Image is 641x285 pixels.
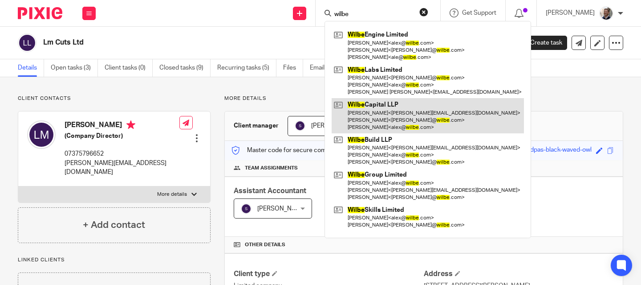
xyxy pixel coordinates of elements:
h4: Address [424,269,614,279]
img: svg%3E [18,33,37,52]
h2: Lm Cuts Ltd [43,38,410,47]
div: grandpas-black-waved-owl [518,145,592,156]
a: Emails [310,59,335,77]
p: Linked clients [18,256,211,264]
a: Open tasks (3) [51,59,98,77]
img: Matt%20Circle.png [599,6,613,21]
p: [PERSON_NAME] [546,8,595,17]
a: Recurring tasks (5) [217,59,276,77]
img: Pixie [18,7,62,19]
span: [PERSON_NAME] R [257,206,312,212]
a: Closed tasks (9) [159,59,211,77]
a: Details [18,59,44,77]
span: Get Support [462,10,496,16]
p: Master code for secure communications and files [231,146,385,155]
img: svg%3E [295,120,305,131]
input: Search [333,11,414,19]
button: Clear [419,8,428,17]
p: [PERSON_NAME][EMAIL_ADDRESS][DOMAIN_NAME] [65,159,179,177]
i: Primary [126,120,135,129]
h3: Client manager [234,121,279,130]
span: Team assignments [245,165,298,172]
span: Other details [245,241,285,248]
a: Files [283,59,303,77]
h4: Client type [234,269,424,279]
p: Client contacts [18,95,211,102]
p: More details [157,191,187,198]
h4: + Add contact [83,218,145,232]
a: Create task [515,36,567,50]
span: Assistant Accountant [234,187,306,194]
img: svg%3E [27,120,56,149]
h4: [PERSON_NAME] [65,120,179,132]
a: Client tasks (0) [105,59,153,77]
p: More details [224,95,623,102]
span: [PERSON_NAME] R [311,123,365,129]
h5: (Company Director) [65,132,179,140]
p: 07375796652 [65,149,179,158]
img: svg%3E [241,203,252,214]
